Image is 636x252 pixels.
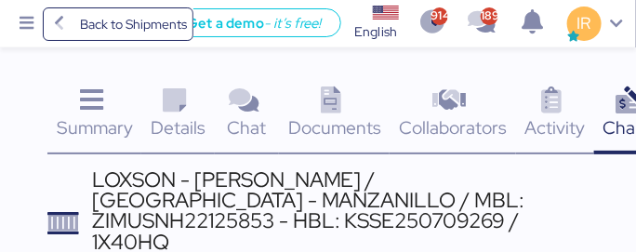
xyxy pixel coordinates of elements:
div: English [354,22,397,42]
span: Collaborators [399,115,507,139]
a: Back to Shipments [43,7,194,41]
span: Back to Shipments [80,13,187,35]
span: Documents [288,115,381,139]
button: Menu [11,8,43,40]
span: Summary [57,115,133,139]
span: IR [577,11,591,35]
span: Details [151,115,205,139]
span: Chat [227,115,266,139]
span: Activity [524,115,585,139]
